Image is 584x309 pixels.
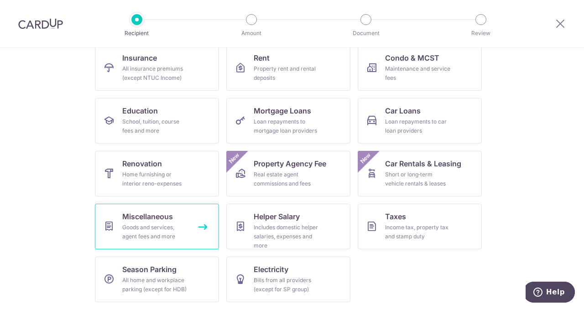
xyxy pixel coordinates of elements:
p: Document [332,29,400,38]
span: Help [21,6,39,15]
span: Property Agency Fee [254,158,326,169]
a: Helper SalaryIncludes domestic helper salaries, expenses and more [226,204,350,249]
span: Miscellaneous [122,211,173,222]
a: EducationSchool, tuition, course fees and more [95,98,219,144]
a: RentProperty rent and rental deposits [226,45,350,91]
span: Car Rentals & Leasing [385,158,461,169]
span: Electricity [254,264,288,275]
div: Property rent and rental deposits [254,64,319,82]
span: Helper Salary [254,211,300,222]
a: TaxesIncome tax, property tax and stamp duty [358,204,482,249]
a: MiscellaneousGoods and services, agent fees and more [95,204,219,249]
img: CardUp [18,18,63,29]
iframe: Opens a widget where you can find more information [526,282,575,304]
div: Income tax, property tax and stamp duty [385,223,451,241]
div: Goods and services, agent fees and more [122,223,188,241]
div: Includes domestic helper salaries, expenses and more [254,223,319,250]
a: Property Agency FeeReal estate agent commissions and feesNew [226,151,350,196]
div: Loan repayments to mortgage loan providers [254,117,319,135]
div: School, tuition, course fees and more [122,117,188,135]
div: Loan repayments to car loan providers [385,117,451,135]
div: Bills from all providers (except for SP group) [254,276,319,294]
div: Home furnishing or interior reno-expenses [122,170,188,188]
p: Amount [218,29,285,38]
span: Car Loans [385,105,421,116]
p: Recipient [103,29,171,38]
div: All insurance premiums (except NTUC Income) [122,64,188,82]
span: Mortgage Loans [254,105,311,116]
div: Maintenance and service fees [385,64,451,82]
span: Condo & MCST [385,52,439,63]
span: New [358,151,373,166]
span: New [227,151,242,166]
a: ElectricityBills from all providers (except for SP group) [226,257,350,302]
a: Mortgage LoansLoan repayments to mortgage loan providers [226,98,350,144]
div: All home and workplace parking (except for HDB) [122,276,188,294]
a: RenovationHome furnishing or interior reno-expenses [95,151,219,196]
span: Renovation [122,158,162,169]
span: Taxes [385,211,406,222]
a: InsuranceAll insurance premiums (except NTUC Income) [95,45,219,91]
div: Short or long‑term vehicle rentals & leases [385,170,451,188]
div: Real estate agent commissions and fees [254,170,319,188]
a: Car Rentals & LeasingShort or long‑term vehicle rentals & leasesNew [358,151,482,196]
a: Condo & MCSTMaintenance and service fees [358,45,482,91]
a: Season ParkingAll home and workplace parking (except for HDB) [95,257,219,302]
span: Education [122,105,158,116]
p: Review [447,29,515,38]
a: Car LoansLoan repayments to car loan providers [358,98,482,144]
span: Insurance [122,52,157,63]
span: Rent [254,52,270,63]
span: Season Parking [122,264,177,275]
